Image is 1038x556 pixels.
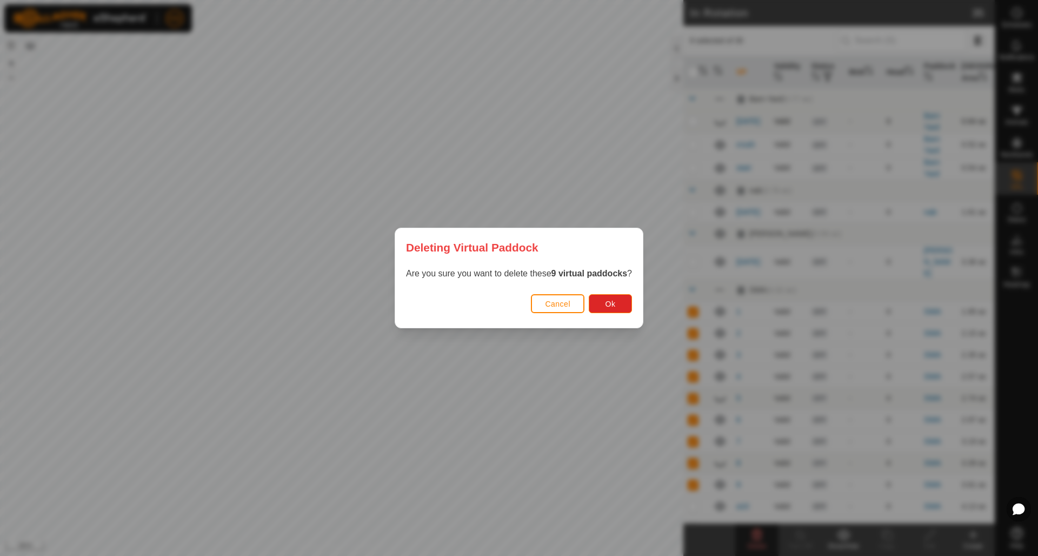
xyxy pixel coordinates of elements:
[589,294,632,313] button: Ok
[531,294,584,313] button: Cancel
[406,239,538,256] span: Deleting Virtual Paddock
[605,300,616,308] span: Ok
[551,269,628,278] strong: 9 virtual paddocks
[545,300,570,308] span: Cancel
[406,269,632,278] span: Are you sure you want to delete these ?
